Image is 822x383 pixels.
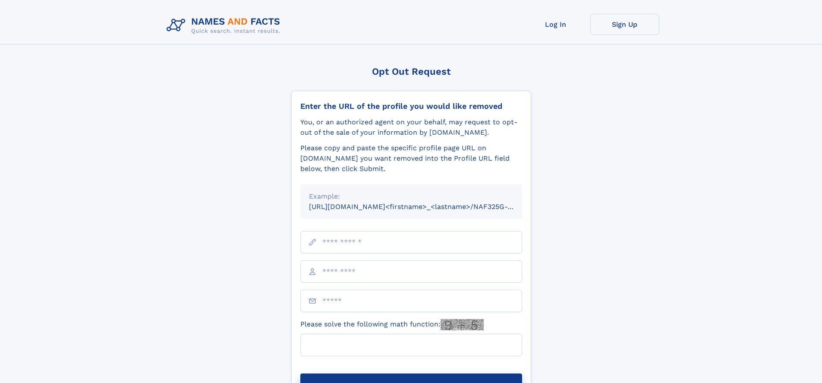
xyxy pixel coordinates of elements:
[300,319,484,330] label: Please solve the following math function:
[309,203,539,211] small: [URL][DOMAIN_NAME]<firstname>_<lastname>/NAF325G-xxxxxxxx
[309,191,513,202] div: Example:
[163,14,287,37] img: Logo Names and Facts
[300,117,522,138] div: You, or an authorized agent on your behalf, may request to opt-out of the sale of your informatio...
[291,66,531,77] div: Opt Out Request
[590,14,659,35] a: Sign Up
[300,143,522,174] div: Please copy and paste the specific profile page URL on [DOMAIN_NAME] you want removed into the Pr...
[300,101,522,111] div: Enter the URL of the profile you would like removed
[521,14,590,35] a: Log In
